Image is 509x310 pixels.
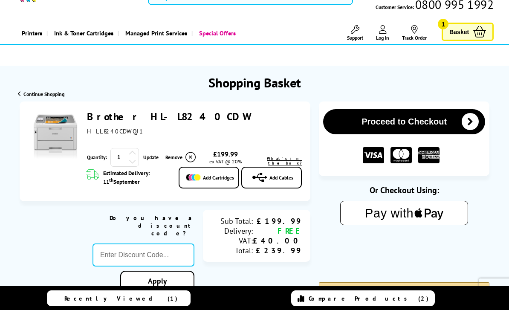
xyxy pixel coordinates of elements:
span: Add Cables [269,174,293,181]
iframe: PayPal [319,239,489,268]
span: Support [347,35,363,41]
div: £40.00 [253,236,302,246]
img: MASTER CARD [390,147,412,164]
a: Ink & Toner Cartridges [46,22,118,44]
div: Do you have a discount code? [93,214,194,237]
img: American Express [418,147,440,164]
div: FREE [253,226,302,236]
span: ex VAT @ 20% [209,158,242,165]
span: Remove [165,154,182,160]
img: Add Cartridges [186,174,201,181]
a: Managed Print Services [118,22,191,44]
span: Ink & Toner Cartridges [54,22,113,44]
a: Track Order [402,25,427,41]
img: VISA [363,147,384,164]
a: Update [143,154,159,160]
a: Printers [15,22,46,44]
a: Recently Viewed (1) [47,290,190,306]
a: Compare Products (2) [291,290,434,306]
input: Enter Discount Code... [93,243,194,267]
div: Total: [211,246,253,255]
h1: Shopping Basket [208,74,301,91]
a: Continue Shopping [18,91,64,97]
a: Delete item from your basket [165,151,197,164]
span: Recently Viewed (1) [64,295,178,302]
span: Continue Shopping [23,91,64,97]
span: Customer Service: [376,0,494,11]
a: Support [347,25,363,41]
a: Apply [120,271,194,291]
img: Brother HL-L8240CDW [28,110,83,165]
a: Log In [376,25,389,41]
div: £199.99 [253,216,302,226]
span: Compare Products (2) [309,295,429,302]
span: Log In [376,35,389,41]
a: Basket 1 [442,23,494,41]
span: Estimated Delivery: 11 September [103,170,170,185]
a: Brother HL-L8240CDW [87,110,250,123]
span: HLL8240CDWQJ1 [87,127,143,135]
span: 1 [438,19,448,29]
span: 0800 995 1992 [414,0,494,9]
span: Quantity: [87,154,107,160]
a: lnk_inthebox [254,156,302,165]
div: VAT: [211,236,253,246]
button: Proceed to Checkout [323,109,485,134]
div: £239.99 [253,246,302,255]
a: Special Offers [191,22,240,44]
sup: th [109,177,113,183]
div: Or Checkout Using: [319,185,489,196]
div: £199.99 [197,150,254,158]
div: Sub Total: [211,216,253,226]
div: Delivery: [211,226,253,236]
span: Add Cartridges [203,174,234,181]
span: What's in the box? [267,156,302,165]
span: Basket [449,26,469,38]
